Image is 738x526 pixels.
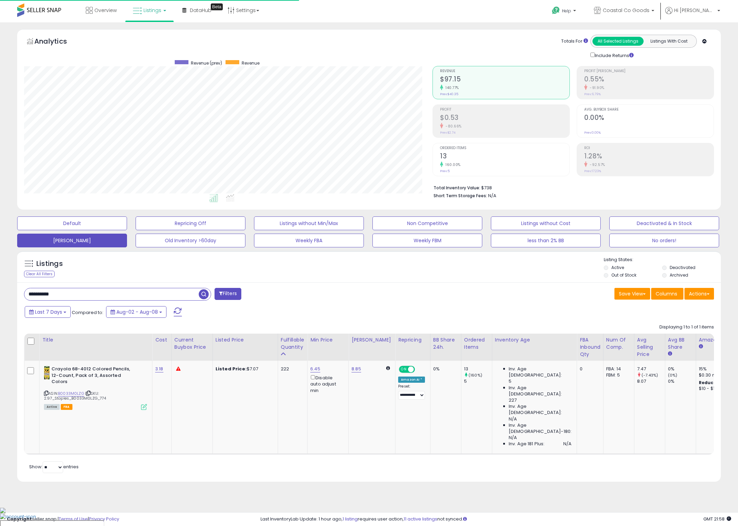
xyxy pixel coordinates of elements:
span: FBA [61,404,72,410]
div: Totals For [561,38,588,45]
img: 51UhPjuAVIL._SL40_.jpg [44,366,50,380]
div: Preset: [398,384,425,400]
div: Tooltip anchor [211,3,223,10]
small: -91.90% [587,85,604,90]
div: Num of Comp. [606,336,631,351]
span: Avg. Buybox Share [584,108,714,112]
span: N/A [509,416,517,422]
button: Columns [651,288,683,300]
div: 13 [464,366,492,372]
small: 140.77% [443,85,459,90]
b: Short Term Storage Fees: [434,193,487,199]
button: Old Inventory >60day [136,234,245,247]
span: ON [400,367,408,372]
span: | SKU: 2.97_Staples_B0033M0LZG_774 [44,391,106,401]
small: Prev: 6.79% [584,92,601,96]
span: DataHub [190,7,211,14]
span: Columns [656,290,677,297]
div: 0% [668,366,696,372]
div: Inventory Age [495,336,574,344]
div: ASIN: [44,366,147,409]
span: N/A [509,435,517,441]
span: Hi [PERSON_NAME] [674,7,715,14]
span: Inv. Age [DEMOGRAPHIC_DATA]-180: [509,422,572,435]
h2: 13 [440,152,569,161]
label: Out of Stock [611,272,636,278]
a: 8.85 [351,366,361,372]
span: Revenue [242,60,260,66]
small: Prev: $2.74 [440,131,456,135]
small: -92.57% [587,162,605,167]
span: 5 [509,378,511,384]
span: Revenue (prev) [191,60,222,66]
div: Min Price [310,336,346,344]
a: 3.18 [155,366,163,372]
a: Help [546,1,583,22]
span: Inv. Age [DEMOGRAPHIC_DATA]: [509,385,572,397]
span: Show: entries [29,463,79,470]
h5: Listings [36,259,63,269]
div: BB Share 24h. [433,336,458,351]
span: Inv. Age 181 Plus: [509,441,545,447]
small: Prev: $40.35 [440,92,458,96]
span: Inv. Age [DEMOGRAPHIC_DATA]: [509,366,572,378]
div: 222 [281,366,302,372]
div: Title [42,336,149,344]
label: Archived [670,272,688,278]
button: Last 7 Days [25,306,71,318]
span: ROI [584,146,714,150]
button: Save View [614,288,650,300]
div: 7.47 [637,366,665,372]
div: FBA: 14 [606,366,629,372]
li: $738 [434,183,709,191]
span: N/A [488,192,496,199]
button: All Selected Listings [592,37,644,46]
button: Repricing Off [136,216,245,230]
div: Repricing [398,336,427,344]
span: Compared to: [72,309,103,316]
button: No orders! [609,234,719,247]
small: (160%) [469,372,482,378]
div: Disable auto adjust min [310,374,343,394]
button: Listings without Cost [491,216,601,230]
small: 160.00% [443,162,461,167]
div: Ordered Items [464,336,489,351]
div: Amazon AI * [398,377,425,383]
div: 0 [580,366,598,372]
span: OFF [414,367,425,372]
small: Avg BB Share. [668,351,672,357]
p: Listing States: [604,257,721,263]
div: Displaying 1 to 1 of 1 items [659,324,714,331]
span: Profit [440,108,569,112]
button: Default [17,216,127,230]
span: Revenue [440,69,569,73]
small: (-7.43%) [642,372,658,378]
label: Deactivated [670,265,695,270]
span: N/A [563,441,572,447]
span: Overview [94,7,117,14]
button: Weekly FBA [254,234,364,247]
h5: Analytics [34,36,80,48]
button: Listings With Cost [643,37,694,46]
div: Avg BB Share [668,336,693,351]
b: Crayola 68-4012 Colored Pencils, 12-Count, Pack of 3, Assorted Colors [51,366,135,387]
span: All listings currently available for purchase on Amazon [44,404,60,410]
div: Fulfillable Quantity [281,336,304,351]
div: $7.07 [216,366,273,372]
div: Current Buybox Price [174,336,210,351]
span: 227 [509,397,517,403]
a: 6.45 [310,366,320,372]
small: Prev: 17.23% [584,169,601,173]
i: Get Help [552,6,560,15]
span: Coastal Co Goods [603,7,649,14]
div: 5 [464,378,492,384]
div: Cost [155,336,169,344]
span: Profit [PERSON_NAME] [584,69,714,73]
a: B0033M0LZG [58,391,84,396]
div: Include Returns [585,51,642,59]
b: Listed Price: [216,366,247,372]
span: Ordered Items [440,146,569,150]
div: [PERSON_NAME] [351,336,392,344]
small: Prev: 0.00% [584,131,601,135]
small: Prev: 5 [440,169,450,173]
